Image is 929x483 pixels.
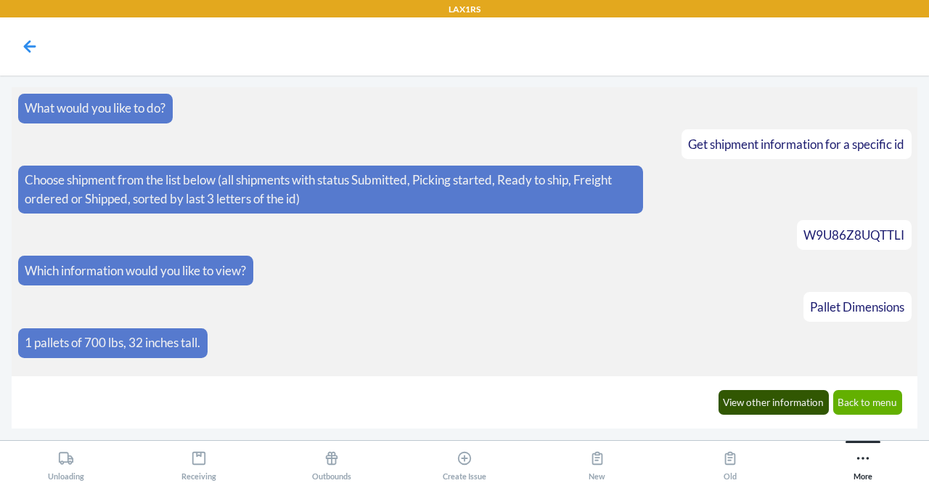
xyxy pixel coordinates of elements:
p: 1 pallets of 700 lbs, 32 inches tall. [25,333,200,352]
div: More [854,445,872,481]
button: View other information [719,390,830,415]
span: Pallet Dimensions [810,299,904,314]
button: Create Issue [398,441,531,481]
p: Which information would you like to view? [25,261,246,280]
div: New [589,445,605,481]
span: W9U86Z8UQTTLI [803,227,904,243]
button: Receiving [133,441,266,481]
p: Choose shipment from the list below (all shipments with status Submitted, Picking started, Ready ... [25,171,637,208]
p: LAX1RS [449,3,480,16]
button: Old [663,441,796,481]
button: Outbounds [266,441,398,481]
p: What would you like to do? [25,99,165,118]
div: Outbounds [312,445,351,481]
div: Create Issue [443,445,486,481]
span: Get shipment information for a specific id [688,137,904,152]
button: New [531,441,663,481]
button: More [796,441,929,481]
div: Unloading [48,445,84,481]
div: Receiving [181,445,216,481]
div: Old [722,445,738,481]
button: Back to menu [833,390,903,415]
